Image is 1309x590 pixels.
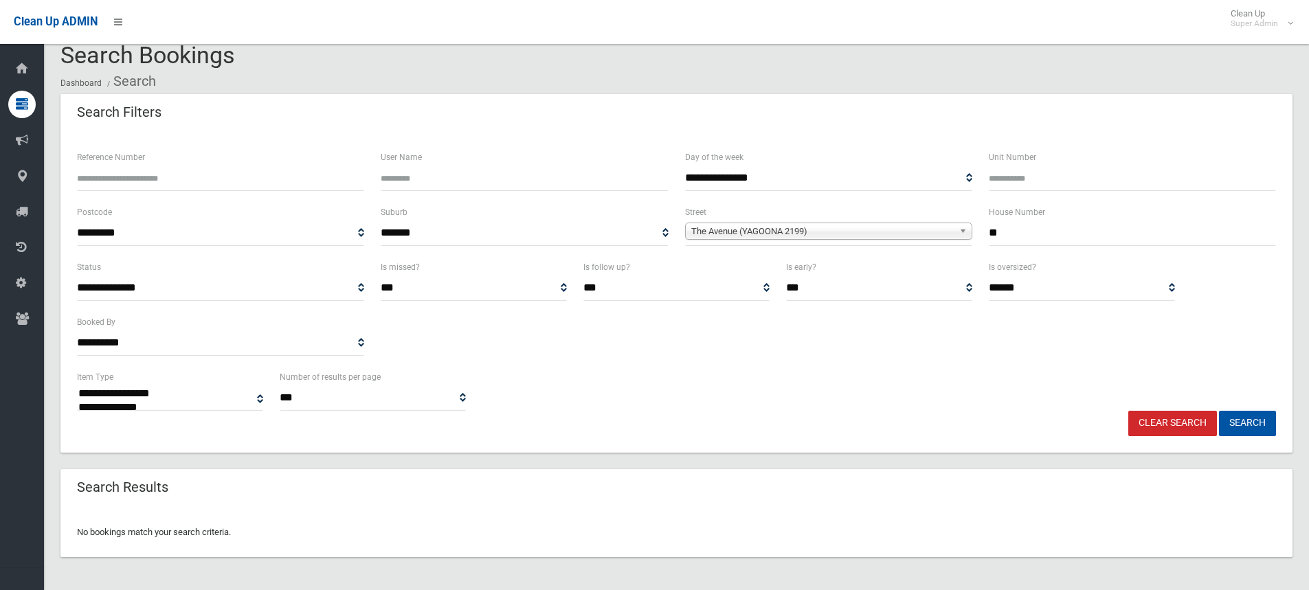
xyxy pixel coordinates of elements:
label: Is oversized? [989,260,1036,275]
label: Is early? [786,260,816,275]
label: Day of the week [685,150,743,165]
small: Super Admin [1231,19,1278,29]
span: The Avenue (YAGOONA 2199) [691,223,954,240]
label: Unit Number [989,150,1036,165]
label: Is missed? [381,260,420,275]
span: Clean Up ADMIN [14,15,98,28]
label: Street [685,205,706,220]
span: Clean Up [1224,8,1292,29]
a: Clear Search [1128,411,1217,436]
span: Search Bookings [60,41,235,69]
label: Item Type [77,370,113,385]
div: No bookings match your search criteria. [60,508,1293,557]
label: Reference Number [77,150,145,165]
label: User Name [381,150,422,165]
label: Postcode [77,205,112,220]
label: Number of results per page [280,370,381,385]
label: House Number [989,205,1045,220]
li: Search [104,69,156,94]
label: Is follow up? [583,260,630,275]
a: Dashboard [60,78,102,88]
header: Search Filters [60,99,178,126]
label: Booked By [77,315,115,330]
label: Status [77,260,101,275]
button: Search [1219,411,1276,436]
header: Search Results [60,474,185,501]
label: Suburb [381,205,407,220]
